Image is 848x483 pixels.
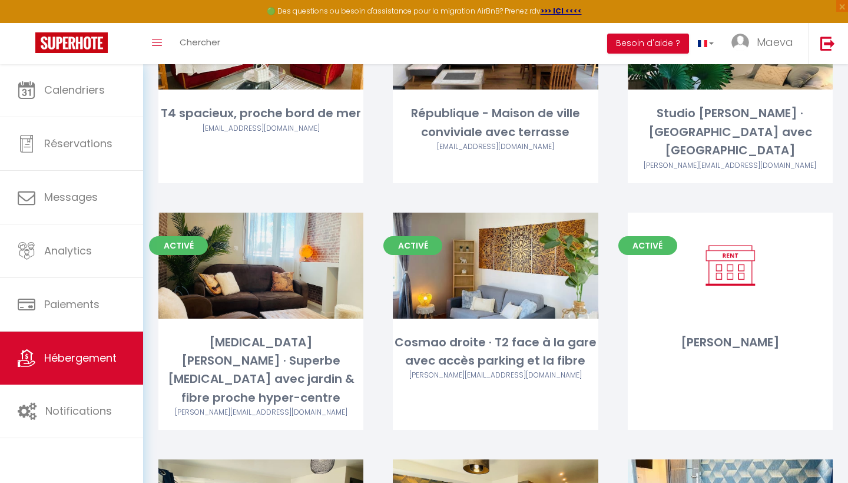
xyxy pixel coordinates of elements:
[393,333,598,370] div: Cosmao droite · T2 face à la gare avec accès parking et la fibre
[723,23,808,64] a: ... Maeva
[158,407,363,418] div: Airbnb
[731,34,749,51] img: ...
[383,236,442,255] span: Activé
[180,36,220,48] span: Chercher
[44,82,105,97] span: Calendriers
[44,243,92,258] span: Analytics
[393,370,598,381] div: Airbnb
[618,236,677,255] span: Activé
[44,190,98,204] span: Messages
[44,350,117,365] span: Hébergement
[820,36,835,51] img: logout
[393,141,598,153] div: Airbnb
[44,136,112,151] span: Réservations
[171,23,229,64] a: Chercher
[393,104,598,141] div: République - Maison de ville conviviale avec terrasse
[158,123,363,134] div: Airbnb
[45,403,112,418] span: Notifications
[628,333,833,352] div: [PERSON_NAME]
[158,104,363,123] div: T4 spacieux, proche bord de mer
[541,6,582,16] a: >>> ICI <<<<
[44,297,100,312] span: Paiements
[628,104,833,160] div: Studio [PERSON_NAME] · [GEOGRAPHIC_DATA] avec [GEOGRAPHIC_DATA]
[149,236,208,255] span: Activé
[757,35,793,49] span: Maeva
[35,32,108,53] img: Super Booking
[158,333,363,408] div: [MEDICAL_DATA] [PERSON_NAME] · Superbe [MEDICAL_DATA] avec jardin & fibre proche hyper-centre
[607,34,689,54] button: Besoin d'aide ?
[628,160,833,171] div: Airbnb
